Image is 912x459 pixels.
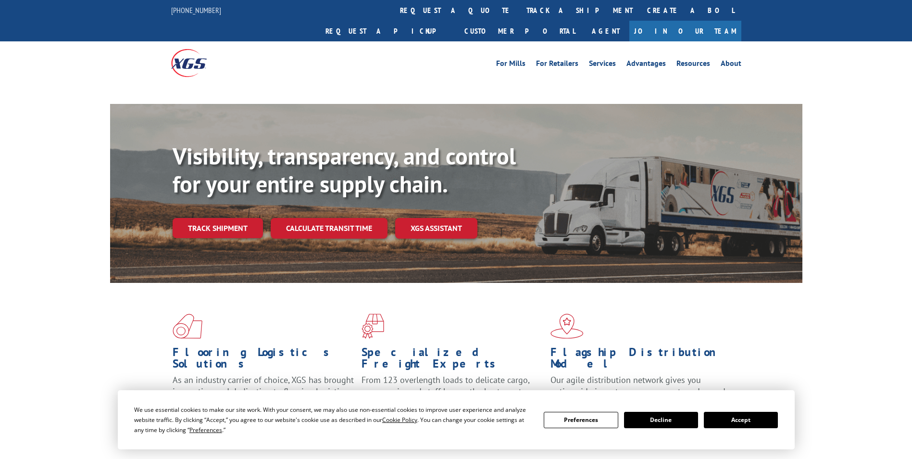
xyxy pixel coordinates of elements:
a: Advantages [626,60,666,70]
b: Visibility, transparency, and control for your entire supply chain. [173,141,516,199]
h1: Specialized Freight Experts [362,346,543,374]
img: xgs-icon-focused-on-flooring-red [362,314,384,339]
a: XGS ASSISTANT [395,218,477,239]
h1: Flooring Logistics Solutions [173,346,354,374]
h1: Flagship Distribution Model [550,346,732,374]
a: Join Our Team [629,21,741,41]
a: [PHONE_NUMBER] [171,5,221,15]
a: For Mills [496,60,525,70]
img: xgs-icon-total-supply-chain-intelligence-red [173,314,202,339]
a: For Retailers [536,60,578,70]
div: Cookie Consent Prompt [118,390,795,449]
a: Calculate transit time [271,218,387,239]
p: From 123 overlength loads to delicate cargo, our experienced staff knows the best way to move you... [362,374,543,417]
a: Resources [676,60,710,70]
div: We use essential cookies to make our site work. With your consent, we may also use non-essential ... [134,405,532,435]
span: Our agile distribution network gives you nationwide inventory management on demand. [550,374,727,397]
img: xgs-icon-flagship-distribution-model-red [550,314,584,339]
button: Accept [704,412,778,428]
a: Agent [582,21,629,41]
span: Preferences [189,426,222,434]
span: As an industry carrier of choice, XGS has brought innovation and dedication to flooring logistics... [173,374,354,408]
a: Customer Portal [457,21,582,41]
a: Services [589,60,616,70]
a: About [721,60,741,70]
span: Cookie Policy [382,416,417,424]
button: Preferences [544,412,618,428]
a: Track shipment [173,218,263,238]
a: Request a pickup [318,21,457,41]
button: Decline [624,412,698,428]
